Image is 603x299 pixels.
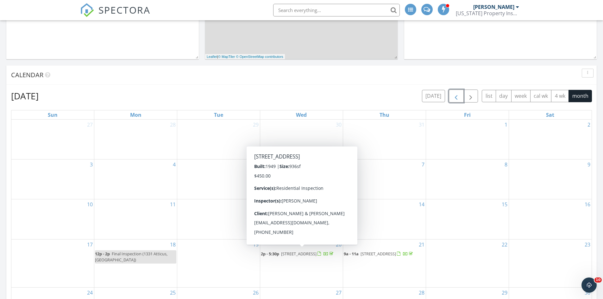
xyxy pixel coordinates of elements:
[337,159,343,170] a: Go to August 6, 2025
[254,159,260,170] a: Go to August 5, 2025
[11,90,39,102] h2: [DATE]
[418,240,426,250] a: Go to August 21, 2025
[426,239,509,287] td: Go to August 22, 2025
[169,199,177,209] a: Go to August 11, 2025
[129,110,143,119] a: Monday
[205,54,285,59] div: |
[335,120,343,130] a: Go to July 30, 2025
[426,159,509,199] td: Go to August 8, 2025
[335,199,343,209] a: Go to August 13, 2025
[426,120,509,159] td: Go to August 1, 2025
[482,90,496,102] button: list
[177,199,260,240] td: Go to August 12, 2025
[509,120,592,159] td: Go to August 2, 2025
[177,239,260,287] td: Go to August 19, 2025
[568,90,592,102] button: month
[473,4,514,10] div: [PERSON_NAME]
[207,55,217,59] a: Leaflet
[335,240,343,250] a: Go to August 20, 2025
[426,199,509,240] td: Go to August 15, 2025
[273,4,400,16] input: Search everything...
[343,239,426,287] td: Go to August 21, 2025
[551,90,569,102] button: 4 wk
[344,250,425,258] a: 9a - 11a [STREET_ADDRESS]
[581,277,597,293] iframe: Intercom live chat
[583,199,592,209] a: Go to August 16, 2025
[94,199,177,240] td: Go to August 11, 2025
[496,90,512,102] button: day
[530,90,552,102] button: cal wk
[511,90,531,102] button: week
[86,240,94,250] a: Go to August 17, 2025
[261,251,279,257] span: 2p - 5:30p
[169,240,177,250] a: Go to August 18, 2025
[80,9,150,22] a: SPECTORA
[86,288,94,298] a: Go to August 24, 2025
[545,110,556,119] a: Saturday
[252,240,260,250] a: Go to August 19, 2025
[89,159,94,170] a: Go to August 3, 2025
[86,199,94,209] a: Go to August 10, 2025
[11,71,43,79] span: Calendar
[295,110,308,119] a: Wednesday
[11,159,94,199] td: Go to August 3, 2025
[252,288,260,298] a: Go to August 26, 2025
[177,159,260,199] td: Go to August 5, 2025
[361,251,396,257] span: [STREET_ADDRESS]
[344,251,359,257] span: 9a - 11a
[463,90,478,103] button: Next month
[95,251,167,263] span: Final Inspection (1331 Atticus, [GEOGRAPHIC_DATA])
[418,288,426,298] a: Go to August 28, 2025
[94,239,177,287] td: Go to August 18, 2025
[343,159,426,199] td: Go to August 7, 2025
[236,55,283,59] a: © OpenStreetMap contributors
[586,120,592,130] a: Go to August 2, 2025
[509,159,592,199] td: Go to August 9, 2025
[94,120,177,159] td: Go to July 28, 2025
[261,250,342,258] a: 2p - 5:30p [STREET_ADDRESS]
[47,110,59,119] a: Sunday
[80,3,94,17] img: The Best Home Inspection Software - Spectora
[11,199,94,240] td: Go to August 10, 2025
[172,159,177,170] a: Go to August 4, 2025
[98,3,150,16] span: SPECTORA
[95,251,110,257] span: 12p - 2p
[509,239,592,287] td: Go to August 23, 2025
[343,120,426,159] td: Go to July 31, 2025
[456,10,519,16] div: Texas Property Inspections, LLC
[11,239,94,287] td: Go to August 17, 2025
[281,251,317,257] span: [STREET_ADDRESS]
[503,159,509,170] a: Go to August 8, 2025
[218,55,235,59] a: © MapTiler
[260,199,343,240] td: Go to August 13, 2025
[260,239,343,287] td: Go to August 20, 2025
[583,240,592,250] a: Go to August 23, 2025
[500,240,509,250] a: Go to August 22, 2025
[177,120,260,159] td: Go to July 29, 2025
[213,110,224,119] a: Tuesday
[260,159,343,199] td: Go to August 6, 2025
[86,120,94,130] a: Go to July 27, 2025
[509,199,592,240] td: Go to August 16, 2025
[252,120,260,130] a: Go to July 29, 2025
[418,199,426,209] a: Go to August 14, 2025
[463,110,472,119] a: Friday
[169,120,177,130] a: Go to July 28, 2025
[260,120,343,159] td: Go to July 30, 2025
[449,90,464,103] button: Previous month
[335,288,343,298] a: Go to August 27, 2025
[422,90,445,102] button: [DATE]
[594,277,602,283] span: 10
[378,110,391,119] a: Thursday
[169,288,177,298] a: Go to August 25, 2025
[11,120,94,159] td: Go to July 27, 2025
[343,199,426,240] td: Go to August 14, 2025
[261,251,335,257] a: 2p - 5:30p [STREET_ADDRESS]
[252,199,260,209] a: Go to August 12, 2025
[500,199,509,209] a: Go to August 15, 2025
[500,288,509,298] a: Go to August 29, 2025
[420,159,426,170] a: Go to August 7, 2025
[344,251,414,257] a: 9a - 11a [STREET_ADDRESS]
[503,120,509,130] a: Go to August 1, 2025
[418,120,426,130] a: Go to July 31, 2025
